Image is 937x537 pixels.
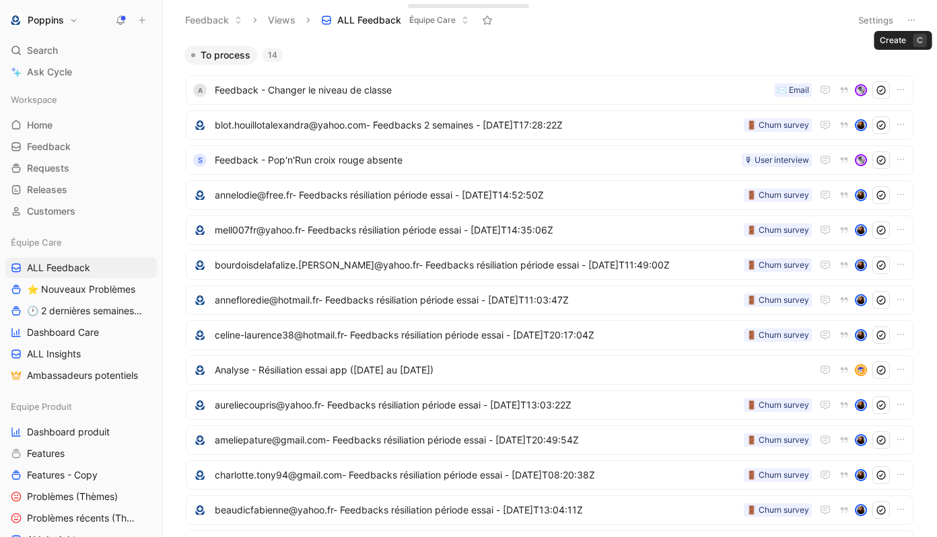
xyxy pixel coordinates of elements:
div: 🚪 Churn survey [747,188,809,202]
a: ⭐ Nouveaux Problèmes [5,279,157,299]
div: Equipe Produit [5,396,157,417]
span: Releases [27,183,67,196]
a: logoblot.houillotalexandra@yahoo.com- Feedbacks 2 semaines - [DATE]T17:28:22Z🚪 Churn surveyavatar [186,110,913,140]
img: avatar [856,155,866,165]
h1: Poppins [28,14,64,26]
span: ALL Feedback [27,261,90,275]
a: Ask Cycle [5,62,157,82]
img: logo [193,258,207,272]
button: Feedback [179,10,248,30]
span: ⭐ Nouveaux Problèmes [27,283,135,296]
span: ALL Feedback [337,13,401,27]
button: Settings [852,11,899,30]
div: ✉️ Email [777,83,809,97]
img: avatar [856,330,866,340]
span: Ambassadeurs potentiels [27,369,138,382]
div: 14 [263,48,283,62]
div: 🚪 Churn survey [747,468,809,482]
img: logo [193,503,207,517]
div: 🚪 Churn survey [747,118,809,132]
a: Problèmes récents (Thèmes) [5,508,157,528]
a: Dashboard Care [5,322,157,343]
img: logo [193,293,207,307]
a: SFeedback - Pop'n'Run croix rouge absente🎙 User interviewavatar [186,145,913,175]
span: Equipe Produit [11,400,72,413]
span: mell007fr@yahoo.fr- Feedbacks résiliation période essai - [DATE]T14:35:06Z [215,222,738,238]
img: avatar [856,435,866,445]
img: logo [193,363,207,377]
span: Analyse - Résiliation essai app ([DATE] au [DATE]) [215,362,806,378]
img: logo [193,433,207,447]
div: 🚪 Churn survey [747,503,809,517]
span: To process [201,48,250,62]
a: logomell007fr@yahoo.fr- Feedbacks résiliation période essai - [DATE]T14:35:06Z🚪 Churn surveyavatar [186,215,913,245]
a: logoannefloredie@hotmail.fr- Feedbacks résiliation période essai - [DATE]T11:03:47Z🚪 Churn survey... [186,285,913,315]
div: 🚪 Churn survey [747,433,809,447]
a: 🕐 2 dernières semaines - Occurences [5,301,157,321]
a: logobourdoisdelafalize.[PERSON_NAME]@yahoo.fr- Feedbacks résiliation période essai - [DATE]T11:49... [186,250,913,280]
div: 🚪 Churn survey [747,293,809,307]
a: Home [5,115,157,135]
div: Équipe Care [5,232,157,252]
a: Problèmes (Thèmes) [5,487,157,507]
img: avatar [856,505,866,515]
div: Équipe CareALL Feedback⭐ Nouveaux Problèmes🕐 2 dernières semaines - OccurencesDashboard CareALL I... [5,232,157,386]
span: Équipe Care [409,13,456,27]
a: Ambassadeurs potentiels [5,365,157,386]
a: Customers [5,201,157,221]
span: Problèmes (Thèmes) [27,490,118,503]
img: logo [193,118,207,132]
a: logoAnalyse - Résiliation essai app ([DATE] au [DATE])avatar [186,355,913,385]
img: avatar [856,120,866,130]
img: avatar [856,295,866,305]
span: Workspace [11,93,57,106]
a: logocharlotte.tony94@gmail.com- Feedbacks résiliation période essai - [DATE]T08:20:38Z🚪 Churn sur... [186,460,913,490]
span: Features [27,447,65,460]
div: S [193,153,207,167]
div: 🚪 Churn survey [747,328,809,342]
button: PoppinsPoppins [5,11,81,30]
img: avatar [856,190,866,200]
a: logoaureliecoupris@yahoo.fr- Feedbacks résiliation période essai - [DATE]T13:03:22Z🚪 Churn survey... [186,390,913,420]
span: Search [27,42,58,59]
a: Features - Copy [5,465,157,485]
span: Équipe Care [11,236,62,249]
a: ALL Feedback [5,258,157,278]
a: ALL Insights [5,344,157,364]
span: ALL Insights [27,347,81,361]
span: Ask Cycle [27,64,72,80]
a: logobeaudicfabienne@yahoo.fr- Feedbacks résiliation période essai - [DATE]T13:04:11Z🚪 Churn surve... [186,495,913,525]
a: aFeedback - Changer le niveau de classe✉️ Emailavatar [186,75,913,105]
a: Features [5,443,157,464]
span: aureliecoupris@yahoo.fr- Feedbacks résiliation période essai - [DATE]T13:03:22Z [215,397,738,413]
a: Dashboard produit [5,422,157,442]
img: avatar [856,365,866,375]
span: beaudicfabienne@yahoo.fr- Feedbacks résiliation période essai - [DATE]T13:04:11Z [215,502,738,518]
span: charlotte.tony94@gmail.com- Feedbacks résiliation période essai - [DATE]T08:20:38Z [215,467,738,483]
img: logo [193,328,207,342]
span: Problèmes récents (Thèmes) [27,511,139,525]
div: Workspace [5,89,157,110]
img: avatar [856,225,866,235]
span: Dashboard Care [27,326,99,339]
span: annelodie@free.fr- Feedbacks résiliation période essai - [DATE]T14:52:50Z [215,187,738,203]
span: Customers [27,205,75,218]
div: Search [5,40,157,61]
a: logoceline-laurence38@hotmail.fr- Feedbacks résiliation période essai - [DATE]T20:17:04Z🚪 Churn s... [186,320,913,350]
a: Feedback [5,137,157,157]
button: Views [262,10,302,30]
img: logo [193,188,207,202]
span: celine-laurence38@hotmail.fr- Feedbacks résiliation période essai - [DATE]T20:17:04Z [215,327,738,343]
a: logoameliepature@gmail.com- Feedbacks résiliation période essai - [DATE]T20:49:54Z🚪 Churn surveya... [186,425,913,455]
span: Feedback [27,140,71,153]
span: 🕐 2 dernières semaines - Occurences [27,304,142,318]
button: To process [184,46,257,65]
span: Feedback - Changer le niveau de classe [215,82,769,98]
a: Requests [5,158,157,178]
div: a [193,83,207,97]
span: Dashboard produit [27,425,110,439]
span: annefloredie@hotmail.fr- Feedbacks résiliation période essai - [DATE]T11:03:47Z [215,292,738,308]
span: blot.houillotalexandra@yahoo.com- Feedbacks 2 semaines - [DATE]T17:28:22Z [215,117,738,133]
a: Releases [5,180,157,200]
div: 🚪 Churn survey [747,223,809,237]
